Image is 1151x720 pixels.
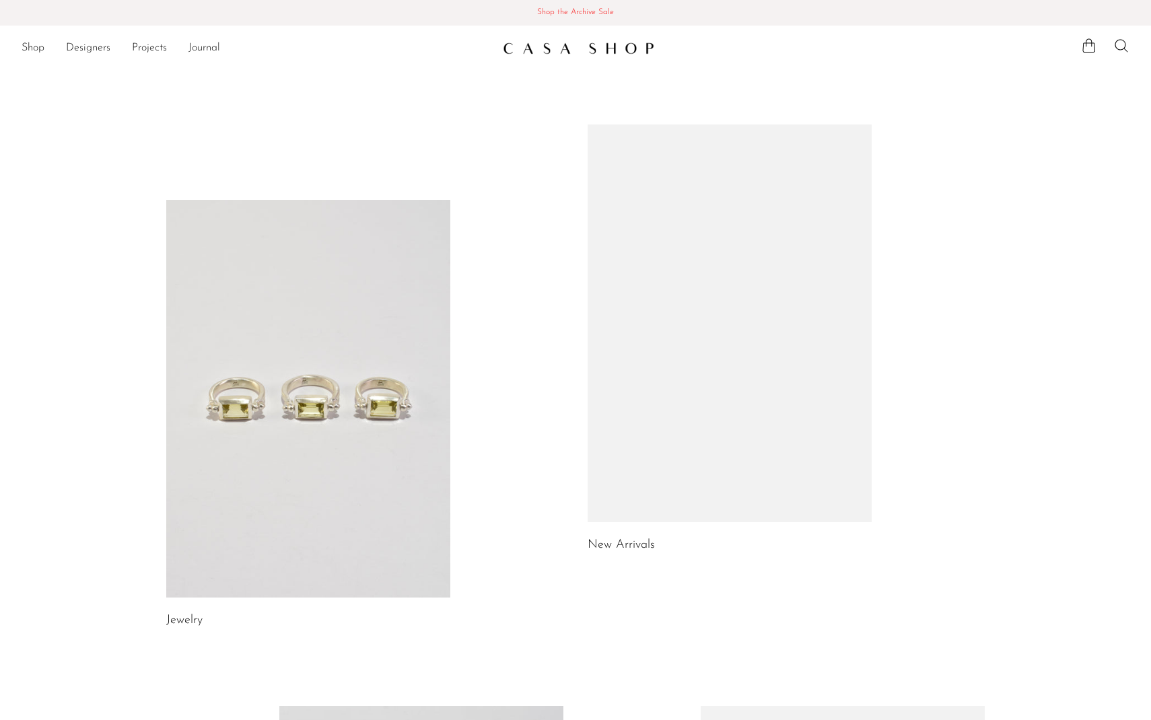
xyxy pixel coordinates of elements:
[188,40,220,57] a: Journal
[66,40,110,57] a: Designers
[588,539,655,551] a: New Arrivals
[132,40,167,57] a: Projects
[11,5,1140,20] span: Shop the Archive Sale
[22,37,492,60] nav: Desktop navigation
[166,614,203,626] a: Jewelry
[22,37,492,60] ul: NEW HEADER MENU
[22,40,44,57] a: Shop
